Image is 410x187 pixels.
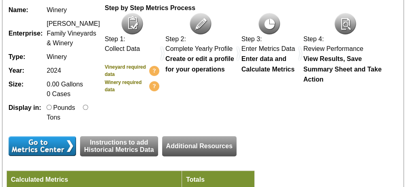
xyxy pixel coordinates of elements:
span: 2024 [46,67,61,74]
a: Winery required data [105,79,159,93]
img: dividers.png [159,46,165,61]
b: Vineyard required data [105,64,146,77]
td: Enterprise: [6,17,44,50]
label: Tons [46,114,60,121]
img: dividers.png [297,46,303,61]
td: Display in: [6,101,44,124]
img: icon-review.png [334,13,356,34]
span: Winery [46,53,67,60]
label: Pounds [53,104,75,111]
img: dividers.png [235,46,241,61]
b: Enter data and Calculate Metrics [241,55,295,73]
a: Instructions to addHistorical Metrics Data [80,136,158,156]
td: Size: [6,78,44,101]
input: Submit [8,136,76,156]
b: Winery required data [105,80,142,92]
b: View Results, Save Summary Sheet and Take Action [303,55,382,83]
span: Winery [46,6,67,13]
a: Additional Resources [162,136,237,156]
td: Name: [6,3,44,17]
div: Step 3: Enter Metrics Data [241,34,297,54]
b: Create or edit a profile for your operations [165,55,234,73]
td: Year: [6,64,44,78]
b: Step by Step Metrics Process [105,4,195,11]
div: Step 2: Complete Yearly Profile [165,34,235,54]
div: Step 1: Collect Data [105,34,159,54]
img: icon-metrics.png [258,13,280,34]
img: icon-collect-data.png [121,13,143,34]
a: Vineyard required data [105,63,159,78]
span: [PERSON_NAME] Family Vineyards & Winery [46,20,100,46]
img: icon-complete-profile.png [190,13,211,34]
span: 0.00 Gallons 0 Cases [46,81,83,97]
div: Step 4: Review Performance [303,34,387,54]
td: Type: [6,50,44,64]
